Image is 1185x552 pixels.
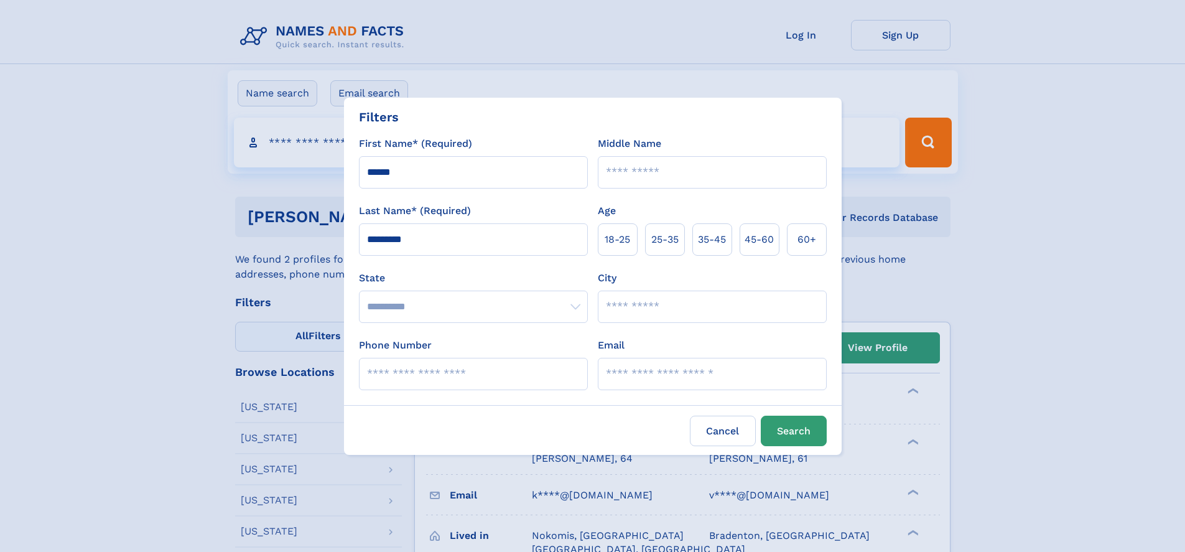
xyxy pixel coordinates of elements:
[651,232,679,247] span: 25‑35
[359,338,432,353] label: Phone Number
[598,136,661,151] label: Middle Name
[745,232,774,247] span: 45‑60
[761,416,827,446] button: Search
[797,232,816,247] span: 60+
[359,203,471,218] label: Last Name* (Required)
[605,232,630,247] span: 18‑25
[598,338,625,353] label: Email
[598,271,616,286] label: City
[690,416,756,446] label: Cancel
[359,136,472,151] label: First Name* (Required)
[359,108,399,126] div: Filters
[359,271,588,286] label: State
[598,203,616,218] label: Age
[698,232,726,247] span: 35‑45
